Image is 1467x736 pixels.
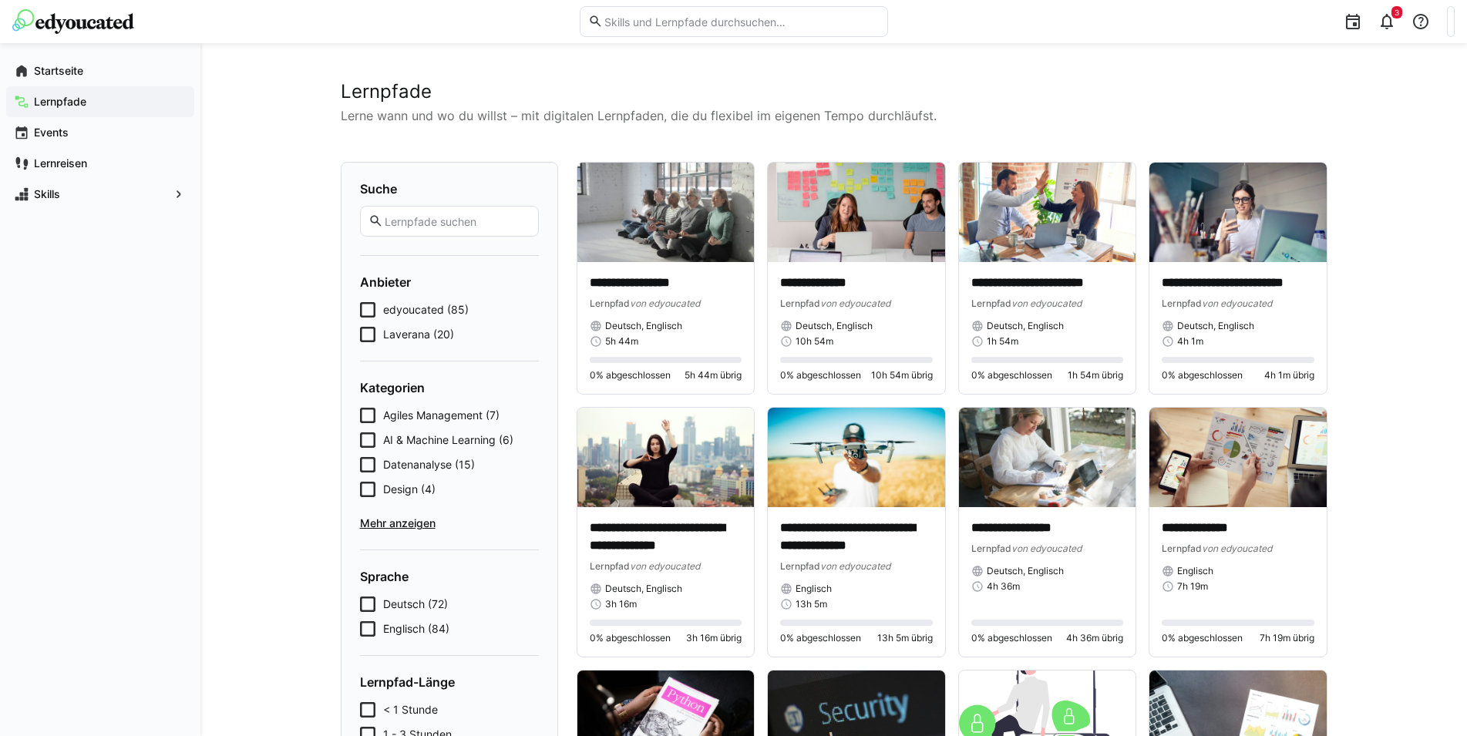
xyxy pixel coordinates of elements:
[987,320,1064,332] span: Deutsch, Englisch
[987,565,1064,577] span: Deutsch, Englisch
[603,15,879,29] input: Skills und Lernpfade durchsuchen…
[577,408,755,507] img: image
[341,80,1327,103] h2: Lernpfade
[971,369,1052,381] span: 0% abgeschlossen
[360,274,539,290] h4: Anbieter
[383,432,513,448] span: AI & Machine Learning (6)
[383,597,448,612] span: Deutsch (72)
[1066,632,1123,644] span: 4h 36m übrig
[1395,8,1399,17] span: 3
[877,632,933,644] span: 13h 5m übrig
[780,369,861,381] span: 0% abgeschlossen
[630,560,700,572] span: von edyoucated
[1177,565,1213,577] span: Englisch
[630,297,700,309] span: von edyoucated
[383,302,469,318] span: edyoucated (85)
[360,380,539,395] h4: Kategorien
[1149,163,1327,262] img: image
[577,163,755,262] img: image
[1202,543,1272,554] span: von edyoucated
[590,560,630,572] span: Lernpfad
[987,580,1020,593] span: 4h 36m
[383,457,475,472] span: Datenanalyse (15)
[605,598,637,610] span: 3h 16m
[1260,632,1314,644] span: 7h 19m übrig
[360,569,539,584] h4: Sprache
[383,408,500,423] span: Agiles Management (7)
[796,583,832,595] span: Englisch
[820,297,890,309] span: von edyoucated
[1264,369,1314,381] span: 4h 1m übrig
[1177,580,1208,593] span: 7h 19m
[780,632,861,644] span: 0% abgeschlossen
[796,335,833,348] span: 10h 54m
[1177,335,1203,348] span: 4h 1m
[796,320,873,332] span: Deutsch, Englisch
[1149,408,1327,507] img: image
[605,583,682,595] span: Deutsch, Englisch
[1011,543,1082,554] span: von edyoucated
[1162,632,1243,644] span: 0% abgeschlossen
[360,674,539,690] h4: Lernpfad-Länge
[1162,297,1202,309] span: Lernpfad
[686,632,742,644] span: 3h 16m übrig
[590,632,671,644] span: 0% abgeschlossen
[605,335,638,348] span: 5h 44m
[605,320,682,332] span: Deutsch, Englisch
[971,632,1052,644] span: 0% abgeschlossen
[360,181,539,197] h4: Suche
[1068,369,1123,381] span: 1h 54m übrig
[590,297,630,309] span: Lernpfad
[987,335,1018,348] span: 1h 54m
[780,560,820,572] span: Lernpfad
[341,106,1327,125] p: Lerne wann und wo du willst – mit digitalen Lernpfaden, die du flexibel im eigenen Tempo durchläu...
[959,408,1136,507] img: image
[971,543,1011,554] span: Lernpfad
[383,621,449,637] span: Englisch (84)
[1162,369,1243,381] span: 0% abgeschlossen
[383,327,454,342] span: Laverana (20)
[768,408,945,507] img: image
[796,598,827,610] span: 13h 5m
[1162,543,1202,554] span: Lernpfad
[780,297,820,309] span: Lernpfad
[768,163,945,262] img: image
[1202,297,1272,309] span: von edyoucated
[820,560,890,572] span: von edyoucated
[971,297,1011,309] span: Lernpfad
[383,214,530,228] input: Lernpfade suchen
[959,163,1136,262] img: image
[685,369,742,381] span: 5h 44m übrig
[590,369,671,381] span: 0% abgeschlossen
[383,702,438,718] span: < 1 Stunde
[383,482,436,497] span: Design (4)
[360,516,539,531] span: Mehr anzeigen
[871,369,933,381] span: 10h 54m übrig
[1011,297,1082,309] span: von edyoucated
[1177,320,1254,332] span: Deutsch, Englisch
